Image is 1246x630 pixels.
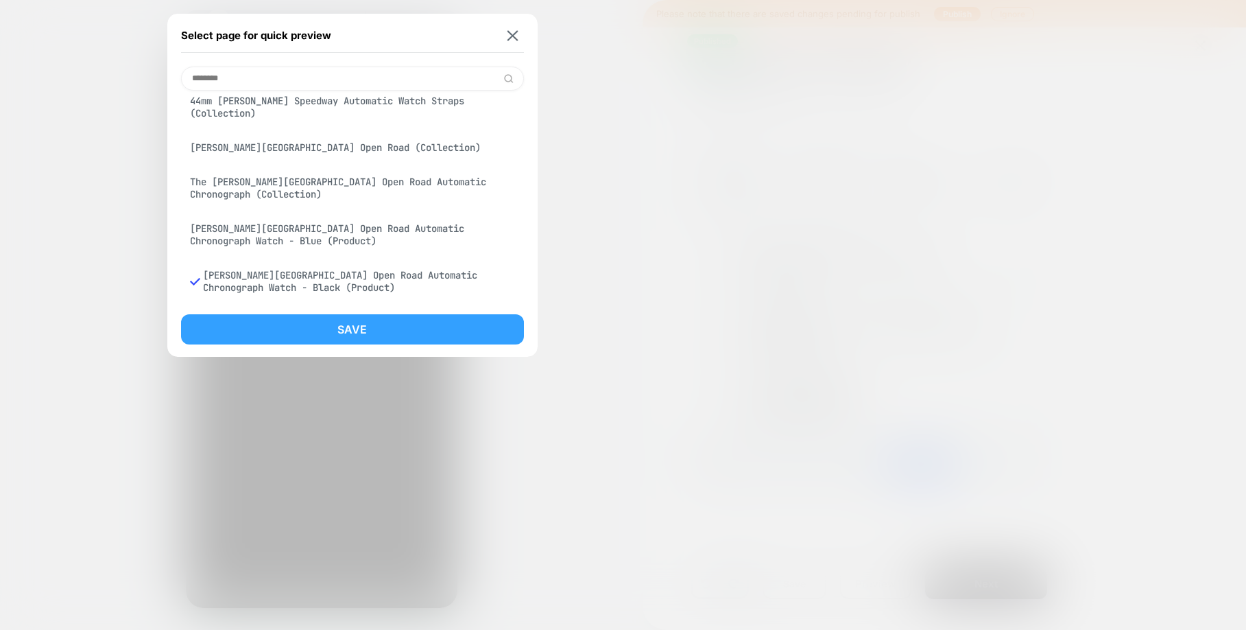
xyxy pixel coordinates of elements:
[181,135,524,161] div: [PERSON_NAME][GEOGRAPHIC_DATA] Open Road (Collection)
[181,169,524,207] div: The [PERSON_NAME][GEOGRAPHIC_DATA] Open Road Automatic Chronograph (Collection)
[190,277,200,287] img: blue checkmark
[181,314,524,345] button: Save
[503,73,514,84] img: edit
[181,88,524,126] div: 44mm [PERSON_NAME] Speedway Automatic Watch Straps (Collection)
[181,29,331,42] span: Select page for quick preview
[507,30,518,40] img: close
[181,215,524,254] div: [PERSON_NAME][GEOGRAPHIC_DATA] Open Road Automatic Chronograph Watch - Blue (Product)
[181,262,524,301] div: [PERSON_NAME][GEOGRAPHIC_DATA] Open Road Automatic Chronograph Watch - Black (Product)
